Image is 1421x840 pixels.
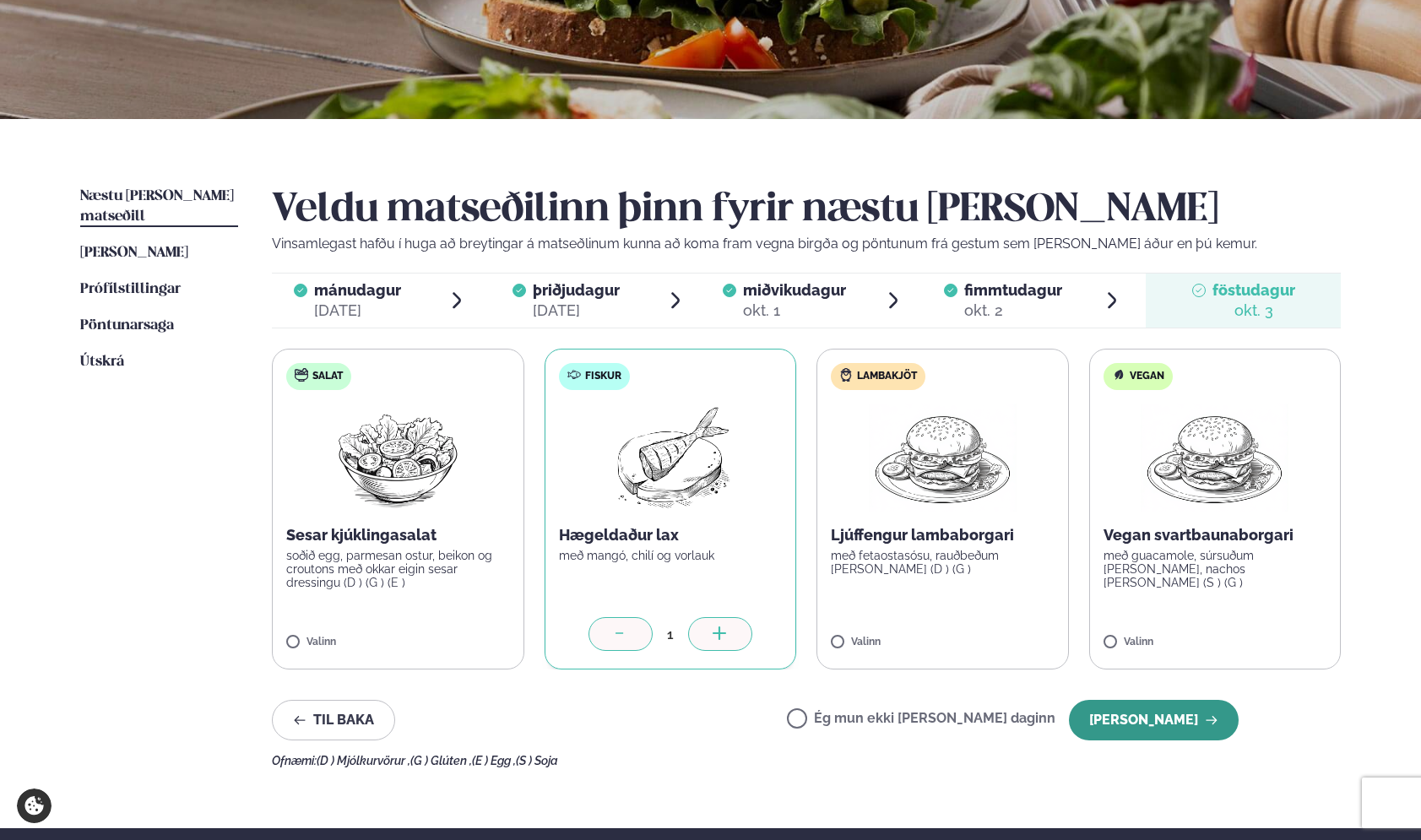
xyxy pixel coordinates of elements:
[743,301,846,321] div: okt. 1
[80,279,181,300] a: Prófílstillingar
[585,370,621,383] span: Fiskur
[1212,281,1295,299] span: föstudagur
[314,301,401,321] div: [DATE]
[964,281,1062,299] span: fimmtudagur
[272,234,1341,254] p: Vinsamlegast hafðu í huga að breytingar á matseðlinum kunna að koma fram vegna birgða og pöntunum...
[17,789,52,823] a: Cookie settings
[317,754,410,767] span: (D ) Mjólkurvörur ,
[272,187,1341,234] h2: Veldu matseðilinn þinn fyrir næstu [PERSON_NAME]
[559,525,783,545] p: Hægeldaður lax
[295,368,308,382] img: salad.svg
[286,549,510,589] p: soðið egg, parmesan ostur, beikon og croutons með okkar eigin sesar dressingu (D ) (G ) (E )
[831,525,1055,545] p: Ljúffengur lambaborgari
[80,243,188,263] a: [PERSON_NAME]
[1112,368,1125,382] img: Vegan.svg
[323,404,473,512] img: Salad.png
[743,281,846,299] span: miðvikudagur
[80,316,174,336] a: Pöntunarsaga
[1104,549,1327,589] p: með guacamole, súrsuðum [PERSON_NAME], nachos [PERSON_NAME] (S ) (G )
[1212,301,1295,321] div: okt. 3
[831,549,1055,576] p: með fetaostasósu, rauðbeðum [PERSON_NAME] (D ) (G )
[410,754,472,767] span: (G ) Glúten ,
[272,700,395,740] button: Til baka
[1069,700,1239,740] button: [PERSON_NAME]
[80,246,188,260] span: [PERSON_NAME]
[80,318,174,333] span: Pöntunarsaga
[314,281,401,299] span: mánudagur
[857,370,917,383] span: Lambakjöt
[533,301,620,321] div: [DATE]
[653,625,688,644] div: 1
[516,754,558,767] span: (S ) Soja
[559,549,783,562] p: með mangó, chilí og vorlauk
[80,187,238,227] a: Næstu [PERSON_NAME] matseðill
[533,281,620,299] span: þriðjudagur
[1140,404,1289,512] img: Hamburger.png
[272,754,1341,767] div: Ofnæmi:
[595,404,745,512] img: Fish.png
[80,189,234,224] span: Næstu [PERSON_NAME] matseðill
[286,525,510,545] p: Sesar kjúklingasalat
[567,368,581,382] img: fish.svg
[472,754,516,767] span: (E ) Egg ,
[964,301,1062,321] div: okt. 2
[868,404,1017,512] img: Hamburger.png
[839,368,853,382] img: Lamb.svg
[312,370,343,383] span: Salat
[80,352,124,372] a: Útskrá
[1130,370,1164,383] span: Vegan
[80,355,124,369] span: Útskrá
[80,282,181,296] span: Prófílstillingar
[1104,525,1327,545] p: Vegan svartbaunaborgari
